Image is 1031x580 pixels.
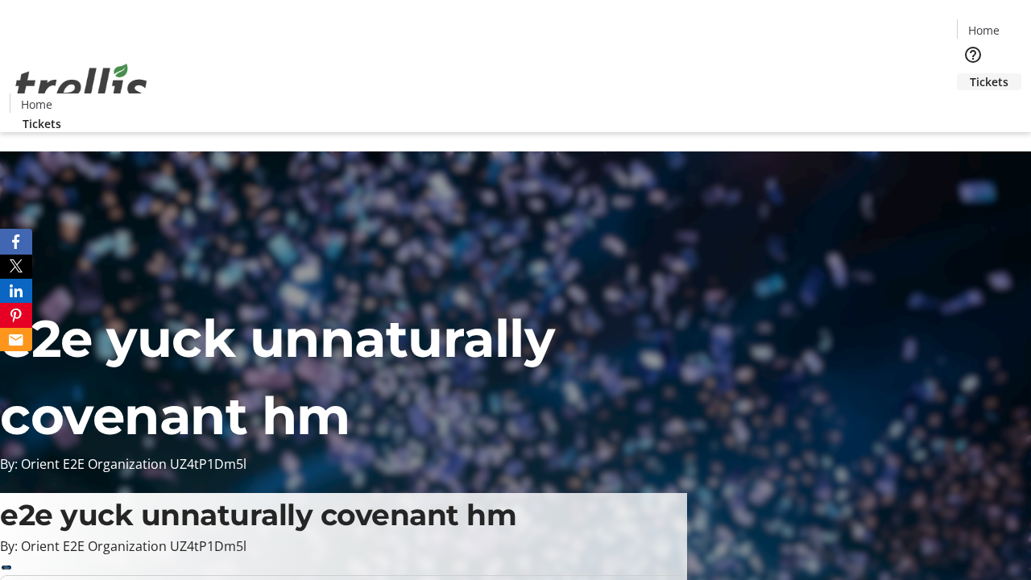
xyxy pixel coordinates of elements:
[10,46,153,126] img: Orient E2E Organization UZ4tP1Dm5l's Logo
[968,22,1000,39] span: Home
[21,96,52,113] span: Home
[23,115,61,132] span: Tickets
[957,73,1021,90] a: Tickets
[957,90,989,122] button: Cart
[958,22,1009,39] a: Home
[10,115,74,132] a: Tickets
[970,73,1008,90] span: Tickets
[957,39,989,71] button: Help
[10,96,62,113] a: Home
